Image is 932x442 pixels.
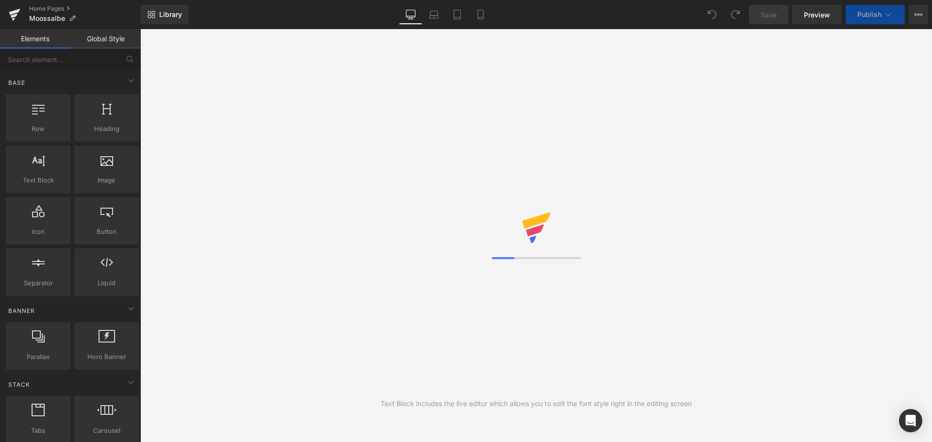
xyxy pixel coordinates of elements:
a: Mobile [469,5,492,24]
a: Desktop [399,5,422,24]
span: Preview [804,10,830,20]
div: Open Intercom Messenger [899,409,922,432]
button: More [909,5,928,24]
span: Stack [7,380,31,389]
span: Separator [9,278,67,288]
button: Redo [726,5,745,24]
a: Preview [792,5,842,24]
span: Heading [77,124,136,134]
span: Parallax [9,352,67,362]
a: Home Pages [29,5,141,13]
span: Row [9,124,67,134]
span: Tabs [9,426,67,436]
span: Save [761,10,777,20]
span: Base [7,78,26,87]
a: Global Style [70,29,141,49]
div: Text Block includes the live editor which allows you to edit the font style right in the editing ... [381,398,692,409]
button: Publish [846,5,905,24]
a: New Library [141,5,189,24]
span: Carousel [77,426,136,436]
button: Undo [702,5,722,24]
a: Tablet [446,5,469,24]
span: Button [77,227,136,237]
span: Liquid [77,278,136,288]
span: Library [159,10,182,19]
span: Text Block [9,175,67,185]
span: Publish [857,11,882,18]
a: Laptop [422,5,446,24]
span: Moossalbe [29,15,65,22]
span: Banner [7,306,36,315]
span: Image [77,175,136,185]
span: Icon [9,227,67,237]
span: Hero Banner [77,352,136,362]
